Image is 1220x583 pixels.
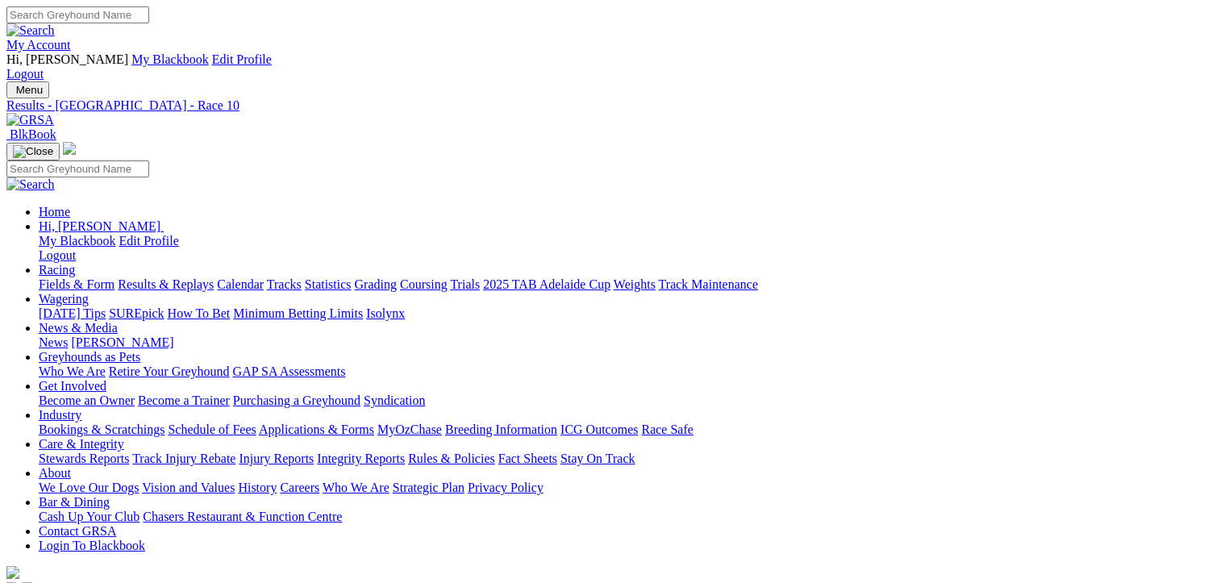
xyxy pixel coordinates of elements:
a: Stay On Track [560,452,635,465]
a: News & Media [39,321,118,335]
a: We Love Our Dogs [39,481,139,494]
a: Race Safe [641,423,693,436]
span: Menu [16,84,43,96]
img: Search [6,23,55,38]
input: Search [6,6,149,23]
a: About [39,466,71,480]
span: Hi, [PERSON_NAME] [6,52,128,66]
a: Edit Profile [212,52,272,66]
img: logo-grsa-white.png [63,142,76,155]
img: Search [6,177,55,192]
a: My Blackbook [39,234,116,248]
a: How To Bet [168,306,231,320]
div: Bar & Dining [39,510,1214,524]
div: Get Involved [39,394,1214,408]
a: MyOzChase [377,423,442,436]
a: Coursing [400,277,448,291]
div: Hi, [PERSON_NAME] [39,234,1214,263]
img: logo-grsa-white.png [6,566,19,579]
a: Who We Are [323,481,389,494]
a: Results - [GEOGRAPHIC_DATA] - Race 10 [6,98,1214,113]
a: History [238,481,277,494]
a: Care & Integrity [39,437,124,451]
a: Integrity Reports [317,452,405,465]
a: My Blackbook [131,52,209,66]
a: ICG Outcomes [560,423,638,436]
a: SUREpick [109,306,164,320]
a: Trials [450,277,480,291]
span: Hi, [PERSON_NAME] [39,219,160,233]
a: Vision and Values [142,481,235,494]
a: Privacy Policy [468,481,543,494]
a: Login To Blackbook [39,539,145,552]
a: Tracks [267,277,302,291]
div: My Account [6,52,1214,81]
div: Wagering [39,306,1214,321]
a: Syndication [364,394,425,407]
a: Schedule of Fees [168,423,256,436]
a: BlkBook [6,127,56,141]
a: Fact Sheets [498,452,557,465]
div: Racing [39,277,1214,292]
a: Fields & Form [39,277,115,291]
a: Applications & Forms [259,423,374,436]
a: GAP SA Assessments [233,364,346,378]
div: News & Media [39,335,1214,350]
a: Chasers Restaurant & Function Centre [143,510,342,523]
a: Stewards Reports [39,452,129,465]
a: Home [39,205,70,219]
a: Breeding Information [445,423,557,436]
a: Statistics [305,277,352,291]
img: Close [13,145,53,158]
a: My Account [6,38,71,52]
a: Track Injury Rebate [132,452,235,465]
a: Wagering [39,292,89,306]
a: Strategic Plan [393,481,464,494]
div: Care & Integrity [39,452,1214,466]
a: Isolynx [366,306,405,320]
a: [PERSON_NAME] [71,335,173,349]
a: Become a Trainer [138,394,230,407]
a: Greyhounds as Pets [39,350,140,364]
a: [DATE] Tips [39,306,106,320]
a: Careers [280,481,319,494]
a: Bookings & Scratchings [39,423,164,436]
a: Injury Reports [239,452,314,465]
a: Edit Profile [119,234,179,248]
button: Toggle navigation [6,143,60,160]
a: Grading [355,277,397,291]
div: Industry [39,423,1214,437]
a: Racing [39,263,75,277]
button: Toggle navigation [6,81,49,98]
a: Who We Are [39,364,106,378]
div: Greyhounds as Pets [39,364,1214,379]
a: News [39,335,68,349]
a: Logout [39,248,76,262]
a: Minimum Betting Limits [233,306,363,320]
a: Logout [6,67,44,81]
input: Search [6,160,149,177]
a: Results & Replays [118,277,214,291]
a: Hi, [PERSON_NAME] [39,219,164,233]
a: Bar & Dining [39,495,110,509]
a: 2025 TAB Adelaide Cup [483,277,610,291]
div: About [39,481,1214,495]
a: Retire Your Greyhound [109,364,230,378]
a: Industry [39,408,81,422]
span: BlkBook [10,127,56,141]
a: Become an Owner [39,394,135,407]
a: Calendar [217,277,264,291]
a: Get Involved [39,379,106,393]
a: Track Maintenance [659,277,758,291]
a: Weights [614,277,656,291]
img: GRSA [6,113,54,127]
a: Contact GRSA [39,524,116,538]
a: Rules & Policies [408,452,495,465]
a: Cash Up Your Club [39,510,139,523]
a: Purchasing a Greyhound [233,394,360,407]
